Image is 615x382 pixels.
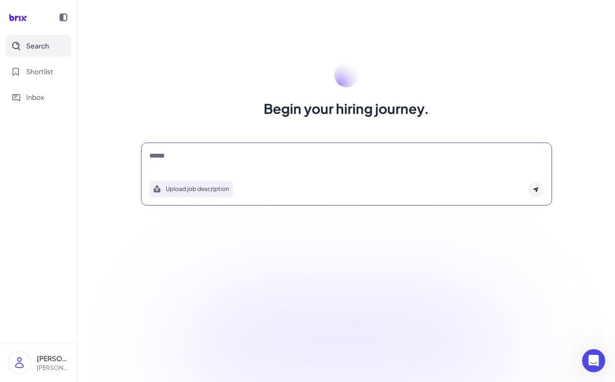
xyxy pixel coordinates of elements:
[26,41,49,51] span: Search
[37,364,69,372] p: [PERSON_NAME][EMAIL_ADDRESS][DOMAIN_NAME]
[8,351,31,374] img: user_logo.png
[6,35,71,57] button: Search
[582,349,605,372] iframe: Intercom live chat
[264,99,429,118] h1: Begin your hiring journey.
[26,92,44,102] span: Inbox
[149,181,233,197] button: Search using job description
[26,66,53,77] span: Shortlist
[6,61,71,82] button: Shortlist
[6,86,71,108] button: Inbox
[37,353,69,364] p: [PERSON_NAME]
